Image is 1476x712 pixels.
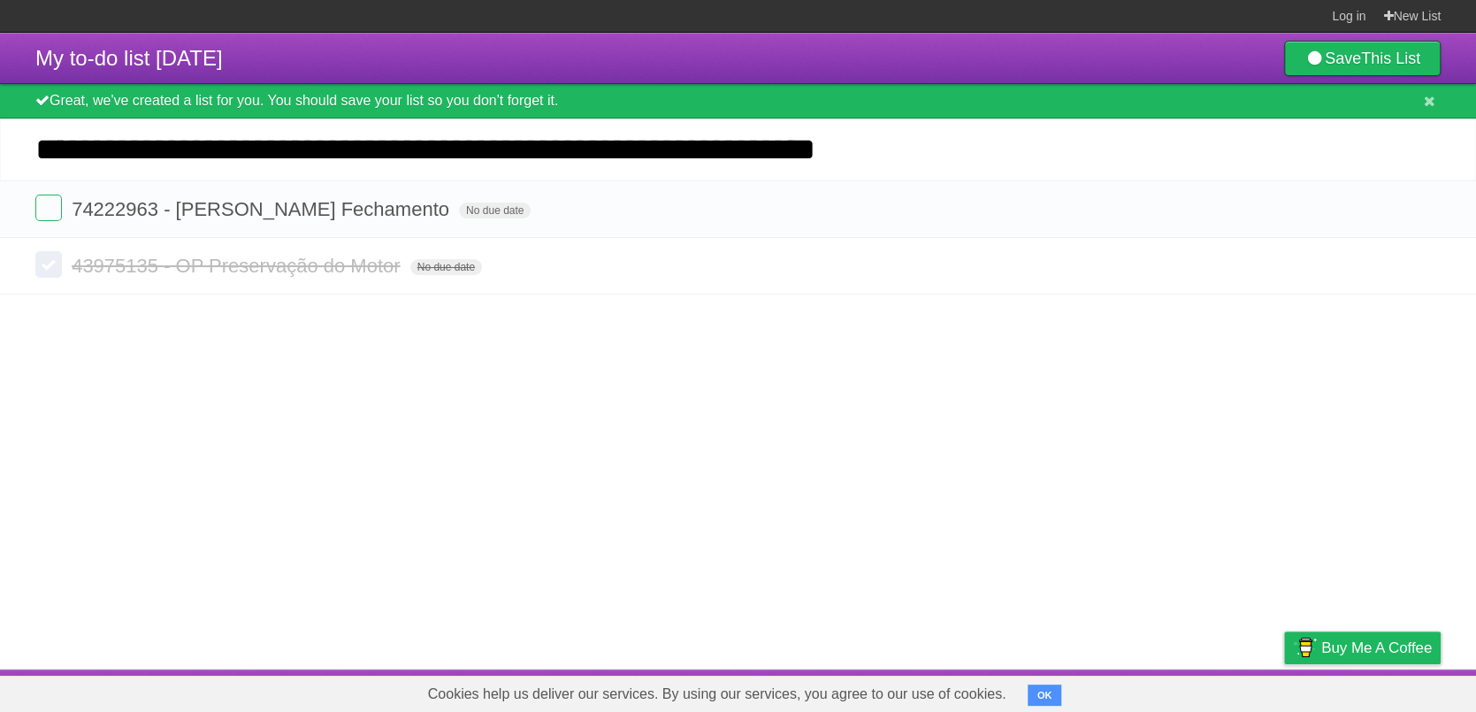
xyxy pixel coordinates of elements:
[1329,674,1441,708] a: Suggest a feature
[1361,50,1420,67] b: This List
[1261,674,1307,708] a: Privacy
[1321,632,1432,663] span: Buy me a coffee
[35,46,223,70] span: My to-do list [DATE]
[35,195,62,221] label: Done
[35,251,62,278] label: Done
[1284,632,1441,664] a: Buy me a coffee
[1107,674,1179,708] a: Developers
[72,198,454,220] span: 74222963 - [PERSON_NAME] Fechamento
[1028,685,1062,706] button: OK
[1284,41,1441,76] a: SaveThis List
[1201,674,1240,708] a: Terms
[1049,674,1086,708] a: About
[1293,632,1317,662] img: Buy me a coffee
[410,677,1024,712] span: Cookies help us deliver our services. By using our services, you agree to our use of cookies.
[72,255,404,277] span: 43975135 - OP Preservação do Motor
[459,203,531,218] span: No due date
[410,259,482,275] span: No due date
